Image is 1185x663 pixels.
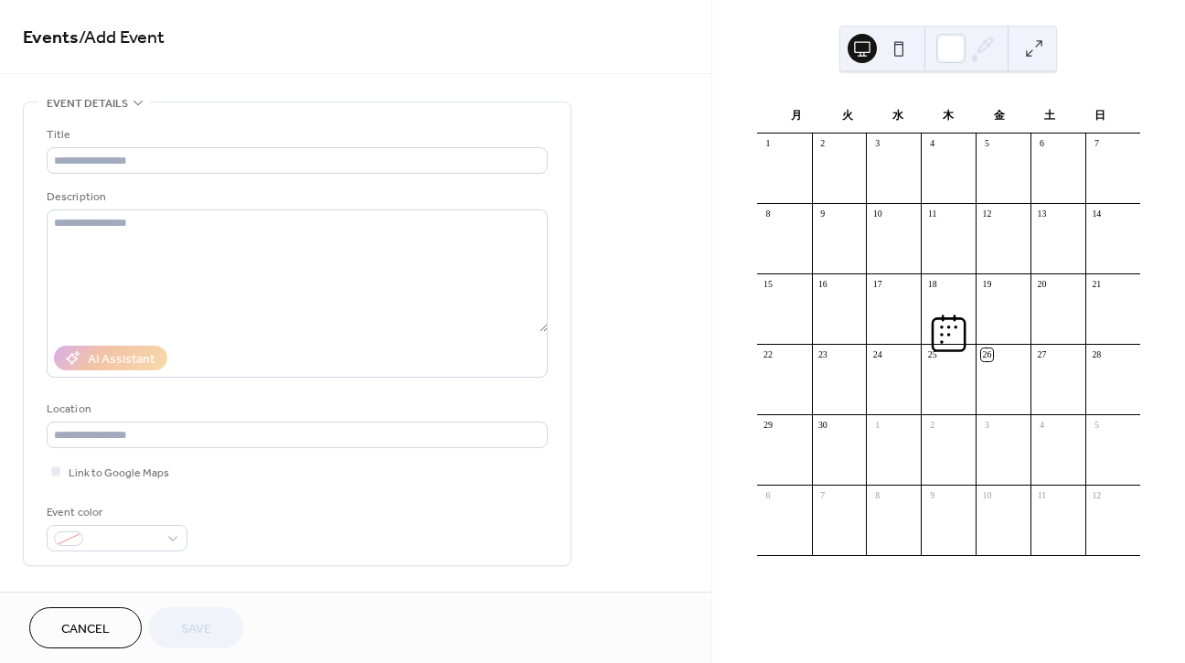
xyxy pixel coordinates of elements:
[762,209,774,221] div: 8
[1036,419,1049,432] div: 4
[923,99,974,134] div: 木
[762,138,774,151] div: 1
[47,94,128,113] span: Event details
[1024,99,1074,134] div: 土
[1036,348,1049,361] div: 27
[926,489,939,502] div: 9
[926,138,939,151] div: 4
[1090,419,1103,432] div: 5
[871,138,884,151] div: 3
[1036,279,1049,292] div: 20
[926,279,939,292] div: 18
[981,138,994,151] div: 5
[817,209,829,221] div: 9
[762,419,774,432] div: 29
[817,279,829,292] div: 16
[981,348,994,361] div: 26
[1036,138,1049,151] div: 6
[974,99,1024,134] div: 金
[47,503,184,522] div: Event color
[817,419,829,432] div: 30
[1036,489,1049,502] div: 11
[981,419,994,432] div: 3
[79,20,165,56] span: / Add Event
[61,620,110,639] span: Cancel
[926,209,939,221] div: 11
[29,607,142,648] button: Cancel
[871,489,884,502] div: 8
[1090,209,1103,221] div: 14
[47,187,544,207] div: Description
[872,99,923,134] div: 水
[817,489,829,502] div: 7
[1075,99,1126,134] div: 日
[981,489,994,502] div: 10
[981,279,994,292] div: 19
[772,99,822,134] div: 月
[1036,209,1049,221] div: 13
[23,20,79,56] a: Events
[47,125,544,144] div: Title
[1090,138,1103,151] div: 7
[926,348,939,361] div: 25
[926,419,939,432] div: 2
[822,99,872,134] div: 火
[1090,348,1103,361] div: 28
[871,279,884,292] div: 17
[762,279,774,292] div: 15
[47,400,544,419] div: Location
[1090,279,1103,292] div: 21
[817,348,829,361] div: 23
[762,348,774,361] div: 22
[817,138,829,151] div: 2
[871,209,884,221] div: 10
[981,209,994,221] div: 12
[871,348,884,361] div: 24
[871,419,884,432] div: 1
[69,464,169,483] span: Link to Google Maps
[47,588,128,607] span: Date and time
[1090,489,1103,502] div: 12
[762,489,774,502] div: 6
